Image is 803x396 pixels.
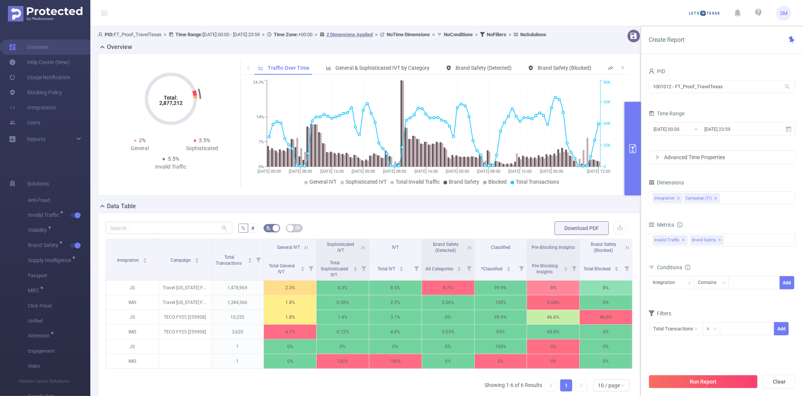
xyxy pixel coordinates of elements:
span: Engagement [28,344,90,359]
button: Clear [763,375,795,388]
span: *Classified [481,266,504,272]
span: Total Transactions [216,255,243,266]
i: icon: caret-down [615,268,619,270]
span: Anti-Fraud [28,193,90,208]
i: icon: caret-up [457,266,461,268]
span: General IVT [277,245,300,250]
span: Attention [28,333,52,338]
p: Travel [US_STATE] FY25 [253566] [159,295,211,310]
b: No Filters [487,32,506,37]
p: 100% [475,295,527,310]
span: > [506,32,513,37]
b: Time Zone: [274,32,298,37]
span: Passport [28,268,90,283]
i: icon: right [579,383,584,388]
u: 2 Dimensions Applied [326,32,373,37]
p: 1 [212,354,264,368]
i: icon: right [655,155,660,160]
p: 0% [527,354,579,368]
div: Sort [506,266,511,270]
button: Download PDF [555,221,609,235]
li: Previous Page [545,379,557,391]
i: icon: line-chart [258,65,264,71]
span: Traffic Over Time [268,65,309,71]
i: icon: caret-down [143,260,147,262]
i: Filter menu [622,256,632,280]
p: 0.72% [317,325,369,339]
p: 0% [580,295,632,310]
div: Sort [300,266,305,270]
b: PID: [105,32,114,37]
p: 8.5% [369,281,422,295]
span: Blocked [488,179,507,185]
i: icon: close [714,196,718,201]
h2: Overview [107,43,132,52]
p: JS [106,281,158,295]
tspan: 14% [256,115,264,120]
tspan: [DATE] 12:00 [587,169,610,174]
p: 6.3% [317,281,369,295]
span: Visibility [28,227,50,233]
span: > [373,32,380,37]
p: 10,255 [212,310,264,324]
i: icon: table [296,226,300,230]
p: 0% [369,339,422,354]
p: 0% [422,339,474,354]
p: IMG [106,295,158,310]
span: > [260,32,267,37]
span: Brand Safety (Blocked) [591,242,616,253]
div: Invalid Traffic [140,163,202,171]
div: Integration [654,193,675,203]
li: 1 [560,379,572,391]
span: Brand Safety (Detected) [456,65,512,71]
i: icon: caret-down [248,260,252,262]
span: Brand Safety (Detected) [433,242,459,253]
div: icon: rightAdvanced Time Properties [649,151,795,164]
i: Filter menu [569,256,579,280]
li: Showing 1-6 of 6 Results [485,379,542,391]
div: Sort [248,257,252,261]
button: Run Report [649,375,758,388]
i: icon: caret-up [248,257,252,259]
p: 3.1% [369,310,422,324]
span: General & Sophisticated IVT by Category [335,65,430,71]
tspan: [DATE] 16:00 [508,169,532,174]
span: General IVT [309,179,337,185]
div: Contains [698,276,722,289]
i: icon: caret-down [399,268,404,270]
i: Filter menu [253,239,264,280]
p: 0% [422,354,474,368]
tspan: 7% [259,140,264,144]
div: 10 / page [598,380,620,391]
i: icon: caret-up [564,266,568,268]
span: Brand Safety [449,179,479,185]
tspan: 40K [603,121,611,126]
p: 99.9% [475,310,527,324]
div: Sort [457,266,462,270]
b: No Conditions [444,32,473,37]
i: Filter menu [306,256,316,280]
span: Total Blocked [584,266,612,272]
i: icon: caret-up [615,266,619,268]
input: Search... [106,222,232,234]
span: Total IVT [378,266,396,272]
p: 0% [475,354,527,368]
p: 100% [369,354,422,368]
span: IVT [392,245,399,250]
span: > [312,32,320,37]
p: IMG [106,325,158,339]
div: Sort [353,266,358,270]
i: icon: left [246,65,251,70]
i: icon: down [620,383,625,388]
a: Integrations [9,100,56,115]
input: Start date [653,124,714,134]
span: Invalid Traffic [653,235,687,245]
p: JS [106,339,158,354]
p: 100% [317,354,369,368]
i: Filter menu [464,256,474,280]
span: Metrics [649,222,674,228]
i: icon: caret-up [506,266,510,268]
p: 1,478,969 [212,281,264,295]
span: Campaign [171,258,192,263]
p: 0% [580,354,632,368]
